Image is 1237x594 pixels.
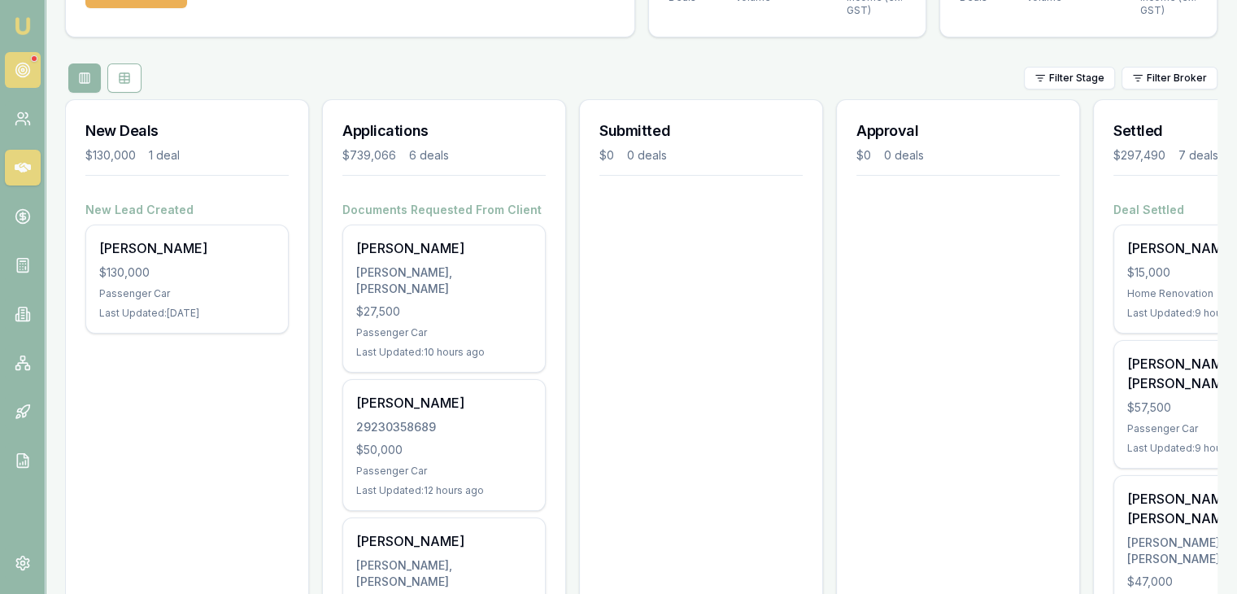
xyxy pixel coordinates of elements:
[599,120,803,142] h3: Submitted
[1024,67,1115,90] button: Filter Stage
[342,202,546,218] h4: Documents Requested From Client
[85,202,289,218] h4: New Lead Created
[356,531,532,551] div: [PERSON_NAME]
[85,120,289,142] h3: New Deals
[99,307,275,320] div: Last Updated: [DATE]
[356,346,532,359] div: Last Updated: 10 hours ago
[356,442,532,458] div: $50,000
[356,465,532,478] div: Passenger Car
[99,264,275,281] div: $130,000
[356,419,532,435] div: 29230358689
[1049,72,1104,85] span: Filter Stage
[356,304,532,320] div: $27,500
[356,264,532,297] div: [PERSON_NAME], [PERSON_NAME]
[1147,72,1207,85] span: Filter Broker
[342,120,546,142] h3: Applications
[1122,67,1217,90] button: Filter Broker
[99,238,275,258] div: [PERSON_NAME]
[356,326,532,339] div: Passenger Car
[149,147,180,164] div: 1 deal
[1113,147,1165,164] div: $297,490
[13,16,33,36] img: emu-icon-u.png
[356,393,532,413] div: [PERSON_NAME]
[99,287,275,300] div: Passenger Car
[356,238,532,258] div: [PERSON_NAME]
[1178,147,1218,164] div: 7 deals
[599,147,614,164] div: $0
[342,147,396,164] div: $739,066
[856,147,871,164] div: $0
[356,484,532,497] div: Last Updated: 12 hours ago
[884,147,924,164] div: 0 deals
[409,147,449,164] div: 6 deals
[856,120,1060,142] h3: Approval
[85,147,136,164] div: $130,000
[356,557,532,590] div: [PERSON_NAME], [PERSON_NAME]
[627,147,667,164] div: 0 deals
